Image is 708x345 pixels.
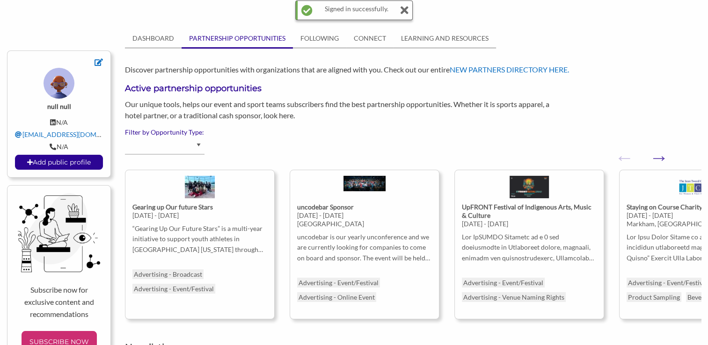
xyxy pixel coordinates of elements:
p: Add public profile [15,155,102,169]
a: NEW PARTNERS DIRECTORY HERE. [450,65,569,74]
div: Our unique tools, helps our event and sport teams subscribers find the best partnership opportuni... [118,99,561,121]
a: [DATE] - [DATE] [462,170,597,271]
img: Gearing up Our future Stars Logo [185,176,214,203]
a: Add public profile [15,155,103,170]
p: Advertising - Event/Festival [297,278,380,287]
a: LEARNING AND RESOURCES [394,29,496,47]
p: Subscribe now for exclusive content and recommendations [15,284,103,320]
p: Discover partnership opportunities with organizations that are aligned with you. Check out our en... [125,64,701,76]
img: dashboard-subscribe-d8af307e.png [15,193,103,273]
img: ToyFaces_Colored_BG_8_cw6kwm [44,68,74,99]
img: UpFRONT Festival of Indigenous Arts, Music & Culture Logo [510,176,549,203]
a: DASHBOARD [125,29,182,47]
a: Gearing up Our future Stars LogoGearing up Our future Stars[DATE] - [DATE]“Gearing Up Our Future ... [132,170,267,263]
p: Advertising - Event/Festival [462,278,545,287]
p: “Gearing Up Our Future Stars” is a multi-year initiative to support youth athletes in [GEOGRAPHIC... [132,223,267,255]
a: [DATE] - [DATE][GEOGRAPHIC_DATA] [297,170,432,271]
a: Advertising - Event/Festival [132,284,215,294]
div: N/A [15,143,103,151]
strong: null null [47,102,71,110]
p: Advertising - Venue Naming Rights [462,292,566,302]
strong: Gearing up Our future Stars [132,203,213,211]
h3: Active partnership opportunities [125,83,701,94]
a: PARTNERSHIP OPPORTUNITIES [182,29,293,47]
a: [EMAIL_ADDRESS][DOMAIN_NAME] [15,130,132,138]
a: FOLLOWING [293,29,346,47]
img: uncodebar Sponsor Logo [343,176,386,196]
button: Next [649,148,658,158]
strong: UpFRONT Festival of Indigenous Arts, Music & Culture [462,203,591,219]
strong: uncodebar Sponsor [297,203,354,211]
a: CONNECT [346,29,394,47]
button: Previous [614,148,624,158]
p: uncodebar is our yearly unconference and we are currently looking for companies to come on board ... [297,232,432,263]
p: Product Sampling [627,292,681,302]
a: Advertising - Broadcast [132,269,204,279]
div: Signed in successfully. [320,1,393,20]
p: Lor IpSUMDO Sitametc ad e 0 sed doeiusmodte in Utlaboreet dolore, magnaali, enimadm ven quisnostr... [462,232,597,263]
span: N/A [56,118,68,126]
label: Filter by Opportunity Type: [125,128,701,137]
p: Advertising - Online Event [297,292,376,302]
